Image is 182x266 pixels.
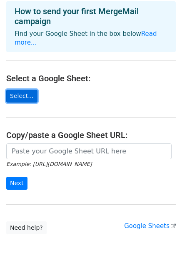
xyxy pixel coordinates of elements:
[6,73,176,83] h4: Select a Google Sheet:
[6,221,47,234] a: Need help?
[15,6,167,26] h4: How to send your first MergeMail campaign
[140,226,182,266] iframe: Chat Widget
[6,90,37,103] a: Select...
[6,143,172,159] input: Paste your Google Sheet URL here
[124,222,176,230] a: Google Sheets
[6,130,176,140] h4: Copy/paste a Google Sheet URL:
[15,30,157,46] a: Read more...
[6,177,27,190] input: Next
[15,30,167,47] p: Find your Google Sheet in the box below
[6,161,92,167] small: Example: [URL][DOMAIN_NAME]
